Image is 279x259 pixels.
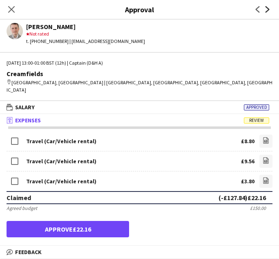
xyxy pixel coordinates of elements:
div: Travel (Car/Vehicle rental) [26,158,96,164]
div: Not rated [26,30,145,38]
div: £3.80 [241,178,254,185]
div: Travel (Car/Vehicle rental) [26,138,96,144]
div: Creamfields [7,70,272,77]
div: [DATE] 13:00-01:00 BST (12h) | Captain (D&H A) [7,59,272,67]
span: Expenses [15,117,41,124]
div: Agreed budget [7,205,37,211]
div: Travel (Car/Vehicle rental) [26,178,96,185]
button: Approve£22.16 [7,221,129,237]
span: Feedback [15,248,42,256]
div: [PERSON_NAME] [26,23,145,30]
span: Review [244,117,269,124]
button: Reject all [7,241,129,254]
span: Approved [244,104,269,110]
div: £9.56 [241,158,254,164]
span: Salary [15,104,35,111]
div: Claimed [7,194,31,202]
div: t. [PHONE_NUMBER] | [EMAIL_ADDRESS][DOMAIN_NAME] [26,38,145,45]
div: £150.00 [250,205,266,211]
div: [GEOGRAPHIC_DATA], [GEOGRAPHIC_DATA] | [GEOGRAPHIC_DATA], [GEOGRAPHIC_DATA], [GEOGRAPHIC_DATA], [... [7,79,272,94]
div: (-£127.84) £22.16 [219,194,266,202]
div: £8.80 [241,138,254,144]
